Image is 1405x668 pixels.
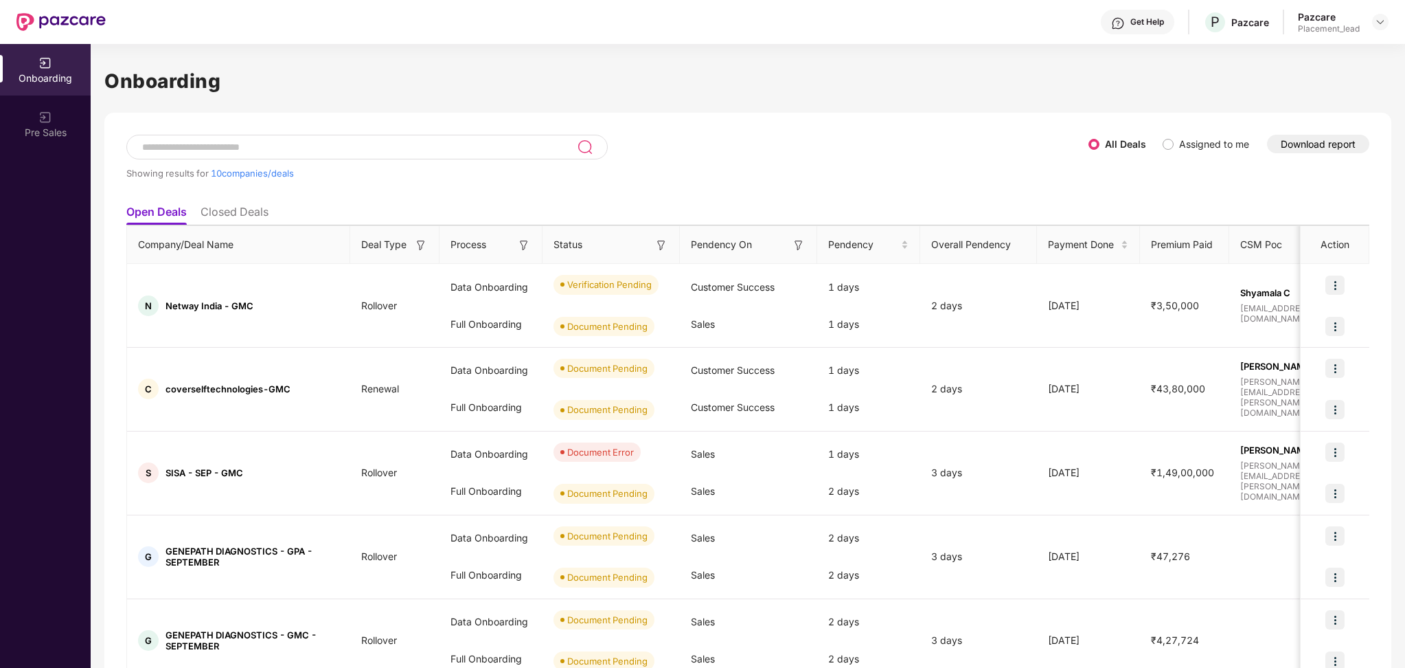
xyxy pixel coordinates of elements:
[414,238,428,252] img: svg+xml;base64,PHN2ZyB3aWR0aD0iMTYiIGhlaWdodD0iMTYiIHZpZXdCb3g9IjAgMCAxNiAxNiIgZmlsbD0ibm9uZSIgeG...
[1130,16,1164,27] div: Get Help
[138,546,159,567] div: G
[1037,381,1140,397] div: [DATE]
[920,381,1037,397] div: 2 days
[1105,138,1146,150] label: All Deals
[1140,383,1216,394] span: ₹43,80,000
[1301,226,1369,264] th: Action
[1240,460,1356,502] span: [PERSON_NAME][EMAIL_ADDRESS][PERSON_NAME][DOMAIN_NAME]
[567,403,648,416] div: Document Pending
[1240,445,1356,456] span: [PERSON_NAME]
[201,205,269,225] li: Closed Deals
[439,352,542,389] div: Data Onboarding
[920,633,1037,648] div: 3 days
[439,557,542,594] div: Full Onboarding
[691,237,752,252] span: Pendency On
[691,364,775,376] span: Customer Success
[1240,237,1282,252] span: CSM Poc
[828,237,898,252] span: Pendency
[439,473,542,510] div: Full Onboarding
[1037,549,1140,564] div: [DATE]
[1298,10,1360,23] div: Pazcare
[450,237,486,252] span: Process
[1325,317,1345,336] img: icon
[1325,568,1345,587] img: icon
[567,361,648,375] div: Document Pending
[1037,465,1140,480] div: [DATE]
[439,269,542,306] div: Data Onboarding
[553,237,582,252] span: Status
[817,306,920,343] div: 1 days
[350,383,410,394] span: Renewal
[138,463,159,483] div: S
[920,549,1037,564] div: 3 days
[817,226,920,264] th: Pendency
[1325,359,1345,378] img: icon
[1240,303,1356,324] span: [EMAIL_ADDRESS][DOMAIN_NAME]
[38,111,52,124] img: svg+xml;base64,PHN2ZyB3aWR0aD0iMjAiIGhlaWdodD0iMjAiIHZpZXdCb3g9IjAgMCAyMCAyMCIgZmlsbD0ibm9uZSIgeG...
[567,445,634,459] div: Document Error
[1140,634,1210,646] span: ₹4,27,724
[1179,138,1249,150] label: Assigned to me
[165,546,339,568] span: GENEPATH DIAGNOSTICS - GPA - SEPTEMBER
[1231,16,1269,29] div: Pazcare
[691,569,715,581] span: Sales
[567,654,648,668] div: Document Pending
[350,467,408,478] span: Rollover
[792,238,806,252] img: svg+xml;base64,PHN2ZyB3aWR0aD0iMTYiIGhlaWdodD0iMTYiIHZpZXdCb3g9IjAgMCAxNiAxNiIgZmlsbD0ibm9uZSIgeG...
[1240,377,1356,418] span: [PERSON_NAME][EMAIL_ADDRESS][PERSON_NAME][DOMAIN_NAME]
[165,383,290,394] span: coverselftechnologies-GMC
[691,448,715,460] span: Sales
[691,653,715,665] span: Sales
[817,520,920,557] div: 2 days
[654,238,668,252] img: svg+xml;base64,PHN2ZyB3aWR0aD0iMTYiIGhlaWdodD0iMTYiIHZpZXdCb3g9IjAgMCAxNiAxNiIgZmlsbD0ibm9uZSIgeG...
[361,237,407,252] span: Deal Type
[1140,226,1229,264] th: Premium Paid
[567,529,648,543] div: Document Pending
[1048,237,1118,252] span: Payment Done
[38,56,52,70] img: svg+xml;base64,PHN2ZyB3aWR0aD0iMjAiIGhlaWdodD0iMjAiIHZpZXdCb3g9IjAgMCAyMCAyMCIgZmlsbD0ibm9uZSIgeG...
[691,401,775,413] span: Customer Success
[165,300,253,311] span: Netway India - GMC
[691,532,715,544] span: Sales
[567,487,648,500] div: Document Pending
[517,238,531,252] img: svg+xml;base64,PHN2ZyB3aWR0aD0iMTYiIGhlaWdodD0iMTYiIHZpZXdCb3g9IjAgMCAxNiAxNiIgZmlsbD0ibm9uZSIgeG...
[817,389,920,426] div: 1 days
[1375,16,1386,27] img: svg+xml;base64,PHN2ZyBpZD0iRHJvcGRvd24tMzJ4MzIiIHhtbG5zPSJodHRwOi8vd3d3LnczLm9yZy8yMDAwL3N2ZyIgd2...
[350,300,408,311] span: Rollover
[439,603,542,641] div: Data Onboarding
[1325,276,1345,295] img: icon
[350,550,408,562] span: Rollover
[1037,298,1140,313] div: [DATE]
[817,436,920,473] div: 1 days
[567,278,652,291] div: Verification Pending
[1240,287,1356,298] span: Shyamala C
[1240,361,1356,372] span: [PERSON_NAME]
[1140,300,1210,311] span: ₹3,50,000
[691,616,715,627] span: Sales
[211,168,294,179] span: 10 companies/deals
[1111,16,1125,30] img: svg+xml;base64,PHN2ZyBpZD0iSGVscC0zMngzMiIgeG1sbnM9Imh0dHA6Ly93d3cudzMub3JnLzIwMDAvc3ZnIiB3aWR0aD...
[567,613,648,627] div: Document Pending
[1267,135,1369,153] button: Download report
[577,139,593,155] img: svg+xml;base64,PHN2ZyB3aWR0aD0iMjQiIGhlaWdodD0iMjUiIHZpZXdCb3g9IjAgMCAyNCAyNSIgZmlsbD0ibm9uZSIgeG...
[138,630,159,651] div: G
[1211,14,1220,30] span: P
[691,485,715,497] span: Sales
[920,226,1037,264] th: Overall Pendency
[817,269,920,306] div: 1 days
[567,320,648,333] div: Document Pending
[1037,226,1140,264] th: Payment Done
[127,226,350,264] th: Company/Deal Name
[817,557,920,594] div: 2 days
[567,570,648,584] div: Document Pending
[138,379,159,399] div: C
[817,473,920,510] div: 2 days
[1298,23,1360,34] div: Placement_lead
[817,352,920,389] div: 1 days
[350,634,408,646] span: Rollover
[1325,610,1345,630] img: icon
[1325,484,1345,503] img: icon
[165,467,243,478] span: SISA - SEP - GMC
[1325,443,1345,462] img: icon
[126,205,187,225] li: Open Deals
